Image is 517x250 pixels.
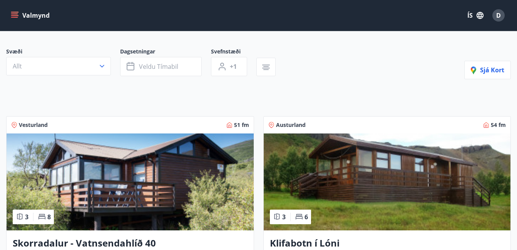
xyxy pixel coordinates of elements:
span: Svefnstæði [211,48,256,57]
button: Allt [6,57,111,75]
span: Sjá kort [471,66,504,74]
span: 3 [282,213,286,221]
span: 54 fm [491,121,506,129]
span: Svæði [6,48,120,57]
button: ÍS [463,8,488,22]
span: Austurland [276,121,306,129]
span: 6 [305,213,308,221]
span: Allt [13,62,22,70]
img: Paella dish [264,133,511,230]
span: D [496,11,501,20]
span: Veldu tímabil [139,62,178,71]
span: +1 [230,62,237,71]
span: 51 fm [234,121,249,129]
span: 3 [25,213,28,221]
span: Vesturland [19,121,48,129]
span: Dagsetningar [120,48,211,57]
button: Sjá kort [464,61,511,79]
button: Veldu tímabil [120,57,202,76]
span: 8 [47,213,51,221]
button: +1 [211,57,247,76]
button: D [489,6,508,25]
button: menu [9,8,53,22]
img: Paella dish [7,133,254,230]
